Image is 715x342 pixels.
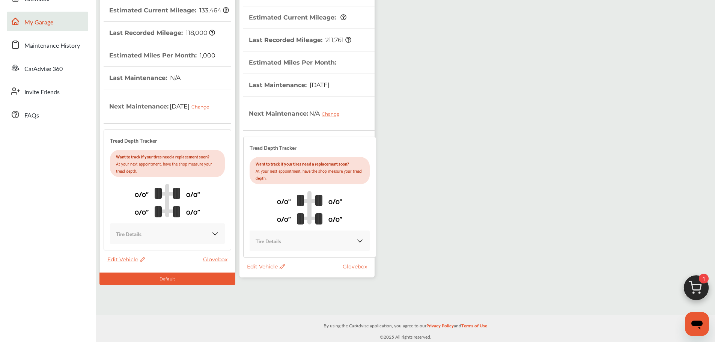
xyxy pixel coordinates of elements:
span: FAQs [24,111,39,121]
p: By using the CarAdvise application, you agree to our and [96,321,715,329]
span: 211,761 [324,36,351,44]
img: KOKaJQAAAABJRU5ErkJggg== [356,237,364,245]
th: Last Maintenance : [109,67,181,89]
th: Next Maintenance : [109,89,215,123]
th: Last Recorded Mileage : [109,22,215,44]
img: KOKaJQAAAABJRU5ErkJggg== [211,230,219,238]
span: [DATE] [169,97,215,116]
p: Tread Depth Tracker [250,143,297,152]
div: Change [322,111,343,117]
span: Edit Vehicle [107,256,145,263]
span: Maintenance History [24,41,80,51]
span: Invite Friends [24,87,60,97]
div: Default [99,273,235,285]
a: Maintenance History [7,35,88,54]
p: 0/0" [135,188,149,200]
span: CarAdvise 360 [24,64,63,74]
p: 0/0" [328,195,342,207]
span: 1 [699,274,709,283]
a: Glovebox [343,263,371,270]
p: 0/0" [328,213,342,224]
div: Change [191,104,213,110]
span: My Garage [24,18,53,27]
a: My Garage [7,12,88,31]
a: Privacy Policy [426,321,454,333]
p: 0/0" [277,213,291,224]
span: 1,000 [199,52,215,59]
p: 0/0" [277,195,291,207]
span: 133,464 [198,7,229,14]
img: tire_track_logo.b900bcbc.svg [155,184,180,217]
a: Glovebox [203,256,231,263]
img: tire_track_logo.b900bcbc.svg [297,191,322,224]
span: N/A [169,74,181,81]
th: Estimated Current Mileage : [249,6,346,29]
iframe: Button to launch messaging window [685,312,709,336]
div: © 2025 All rights reserved. [96,315,715,342]
img: cart_icon.3d0951e8.svg [678,272,714,308]
p: Want to track if your tires need a replacement soon? [256,160,367,167]
a: CarAdvise 360 [7,58,88,78]
span: 118,000 [185,29,215,36]
p: Want to track if your tires need a replacement soon? [116,153,222,160]
p: 0/0" [186,188,200,200]
th: Last Maintenance : [249,74,330,96]
p: Tire Details [116,229,141,238]
th: Last Recorded Mileage : [249,29,351,51]
th: Estimated Miles Per Month : [109,44,215,66]
span: [DATE] [309,81,330,89]
a: FAQs [7,105,88,124]
p: Tread Depth Tracker [110,136,157,145]
a: Invite Friends [7,81,88,101]
p: 0/0" [186,206,200,217]
p: 0/0" [135,206,149,217]
th: Next Maintenance : [249,96,345,130]
th: Estimated Miles Per Month : [249,51,337,74]
span: Edit Vehicle [247,263,285,270]
p: At your next appointment, have the shop measure your tread depth. [256,167,367,181]
p: Tire Details [256,237,281,245]
a: Terms of Use [461,321,487,333]
p: At your next appointment, have the shop measure your tread depth. [116,160,222,174]
span: N/A [308,104,345,123]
